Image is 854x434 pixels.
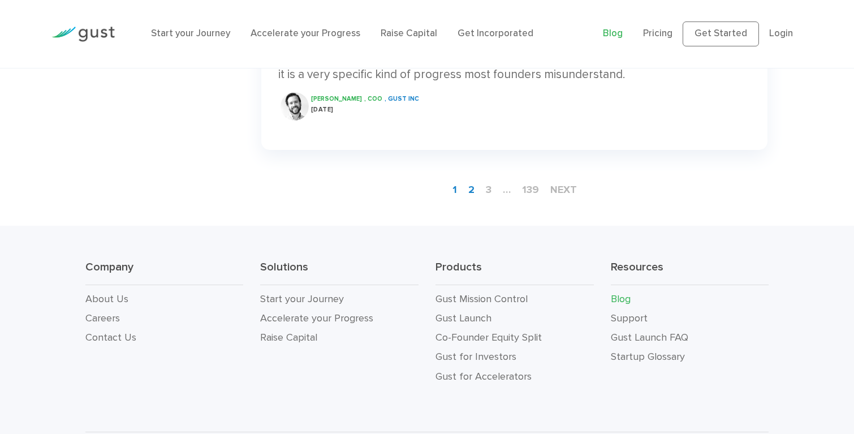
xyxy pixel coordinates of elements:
[85,293,128,305] a: About Us
[481,179,496,200] a: 3
[85,332,136,343] a: Contact Us
[151,28,230,39] a: Start your Journey
[611,293,631,305] a: Blog
[85,260,244,285] h3: Company
[281,92,309,121] img: Ryan Nash
[85,312,120,324] a: Careers
[364,95,382,102] span: , COO
[643,28,672,39] a: Pricing
[611,312,648,324] a: Support
[683,22,759,46] a: Get Started
[517,179,544,200] a: 139
[611,351,685,363] a: Startup Glossary
[464,179,479,200] a: 2
[435,312,491,324] a: Gust Launch
[435,351,516,363] a: Gust for Investors
[51,27,115,42] img: Gust Logo
[260,332,317,343] a: Raise Capital
[546,179,581,200] a: next
[498,179,515,200] span: …
[611,332,688,343] a: Gust Launch FAQ
[769,28,793,39] a: Login
[251,28,360,39] a: Accelerate your Progress
[260,293,344,305] a: Start your Journey
[385,95,419,102] span: , Gust INC
[458,28,533,39] a: Get Incorporated
[435,293,528,305] a: Gust Mission Control
[435,332,542,343] a: Co-Founder Equity Split
[611,260,769,285] h3: Resources
[381,28,437,39] a: Raise Capital
[311,106,334,113] span: [DATE]
[435,260,594,285] h3: Products
[603,28,623,39] a: Blog
[260,312,373,324] a: Accelerate your Progress
[311,95,362,102] span: [PERSON_NAME]
[448,179,461,200] span: 1
[260,260,419,285] h3: Solutions
[435,371,532,383] a: Gust for Accelerators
